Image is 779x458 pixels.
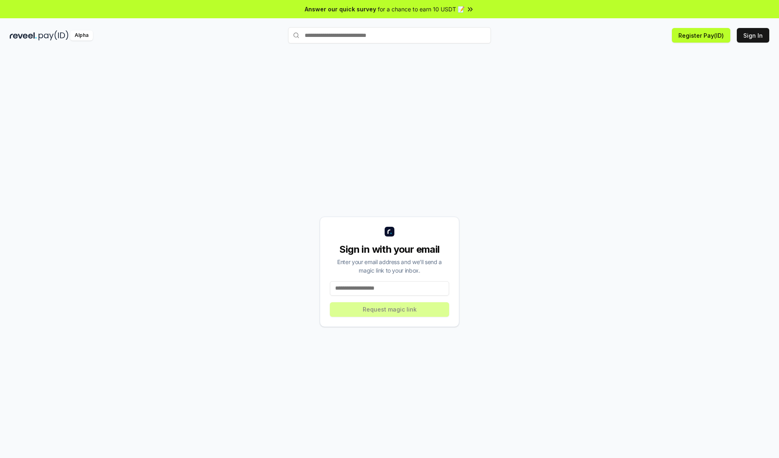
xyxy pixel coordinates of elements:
div: Alpha [70,30,93,41]
span: Answer our quick survey [305,5,376,13]
img: pay_id [39,30,69,41]
div: Enter your email address and we’ll send a magic link to your inbox. [330,258,449,275]
img: reveel_dark [10,30,37,41]
button: Register Pay(ID) [672,28,730,43]
button: Sign In [737,28,769,43]
img: logo_small [385,227,394,237]
div: Sign in with your email [330,243,449,256]
span: for a chance to earn 10 USDT 📝 [378,5,465,13]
